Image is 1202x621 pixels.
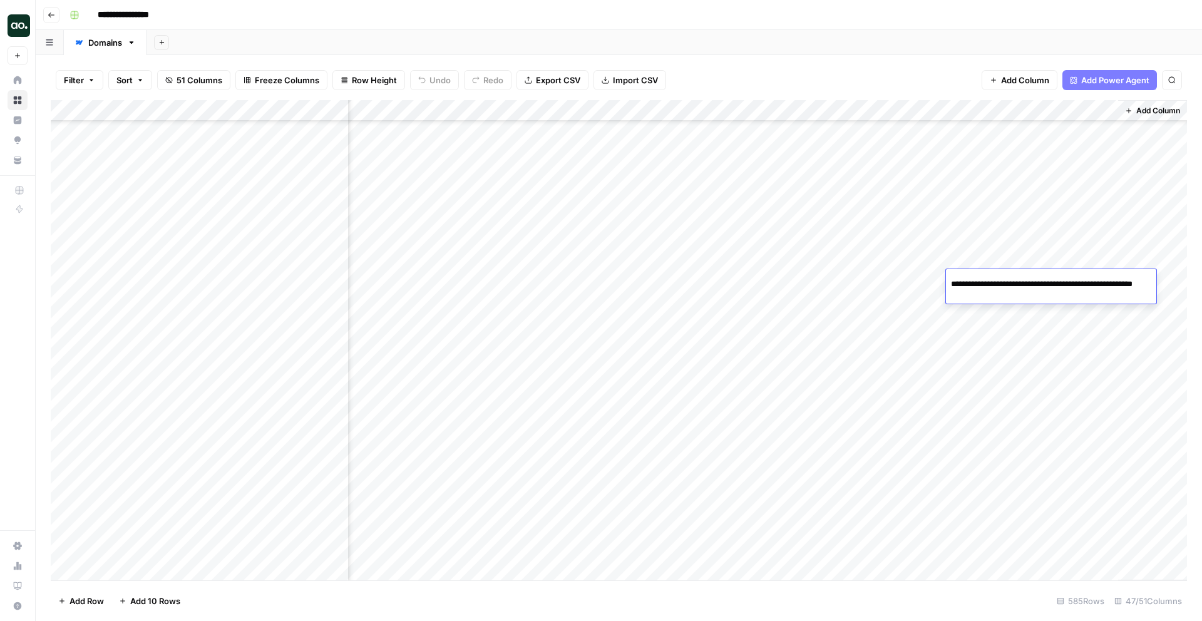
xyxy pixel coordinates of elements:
[8,90,28,110] a: Browse
[111,591,188,611] button: Add 10 Rows
[8,110,28,130] a: Insights
[1120,103,1185,119] button: Add Column
[8,576,28,596] a: Learning Hub
[51,591,111,611] button: Add Row
[130,595,180,607] span: Add 10 Rows
[613,74,658,86] span: Import CSV
[536,74,580,86] span: Export CSV
[8,14,30,37] img: AO Internal Ops Logo
[157,70,230,90] button: 51 Columns
[593,70,666,90] button: Import CSV
[1109,591,1187,611] div: 47/51 Columns
[982,70,1057,90] button: Add Column
[255,74,319,86] span: Freeze Columns
[235,70,327,90] button: Freeze Columns
[8,556,28,576] a: Usage
[116,74,133,86] span: Sort
[332,70,405,90] button: Row Height
[429,74,451,86] span: Undo
[464,70,511,90] button: Redo
[8,130,28,150] a: Opportunities
[8,70,28,90] a: Home
[64,30,146,55] a: Domains
[64,74,84,86] span: Filter
[8,10,28,41] button: Workspace: AO Internal Ops
[1062,70,1157,90] button: Add Power Agent
[410,70,459,90] button: Undo
[88,36,122,49] div: Domains
[69,595,104,607] span: Add Row
[56,70,103,90] button: Filter
[352,74,397,86] span: Row Height
[516,70,588,90] button: Export CSV
[108,70,152,90] button: Sort
[8,536,28,556] a: Settings
[8,596,28,616] button: Help + Support
[1052,591,1109,611] div: 585 Rows
[8,150,28,170] a: Your Data
[1081,74,1149,86] span: Add Power Agent
[1001,74,1049,86] span: Add Column
[483,74,503,86] span: Redo
[1136,105,1180,116] span: Add Column
[177,74,222,86] span: 51 Columns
